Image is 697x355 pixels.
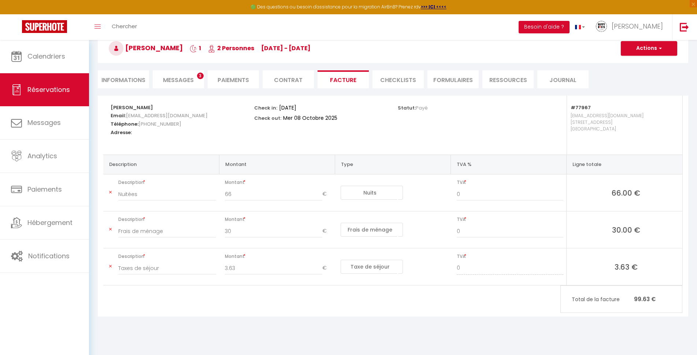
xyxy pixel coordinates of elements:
[427,70,479,88] li: FORMULAIRES
[111,104,153,111] strong: [PERSON_NAME]
[322,188,332,201] span: €
[111,112,126,119] strong: Email:
[571,104,591,111] strong: #77967
[261,44,311,52] span: [DATE] - [DATE]
[197,73,204,79] span: 3
[118,177,216,188] span: Description
[126,110,208,121] span: [EMAIL_ADDRESS][DOMAIN_NAME]
[451,155,567,174] th: TVA %
[537,70,589,88] li: Journal
[572,262,679,272] span: 3.63 €
[111,129,132,136] strong: Adresse:
[208,44,254,52] span: 2 Personnes
[572,225,679,235] span: 30.00 €
[572,188,679,198] span: 66.00 €
[138,119,181,129] span: [PHONE_NUMBER]
[416,104,428,111] span: Payé
[612,22,663,31] span: [PERSON_NAME]
[225,214,332,225] span: Montant
[457,177,564,188] span: TVA
[561,291,682,307] p: 99.63 €
[208,70,259,88] li: Paiements
[190,44,201,52] span: 1
[111,121,138,127] strong: Téléphone:
[519,21,570,33] button: Besoin d'aide ?
[163,76,194,84] span: Messages
[590,14,672,40] a: ... [PERSON_NAME]
[27,118,61,127] span: Messages
[457,214,564,225] span: TVA
[322,262,332,275] span: €
[263,70,314,88] li: Contrat
[322,225,332,238] span: €
[680,22,689,32] img: logout
[27,52,65,61] span: Calendriers
[225,251,332,262] span: Montant
[109,43,183,52] span: [PERSON_NAME]
[254,113,281,122] p: Check out:
[318,70,369,88] li: Facture
[219,155,335,174] th: Montant
[254,103,277,111] p: Check in:
[567,155,682,174] th: Ligne totale
[398,103,428,111] p: Statut:
[225,177,332,188] span: Montant
[572,295,634,303] span: Total de la facture
[482,70,534,88] li: Ressources
[106,14,142,40] a: Chercher
[22,20,67,33] img: Super Booking
[27,85,70,94] span: Réservations
[27,185,62,194] span: Paiements
[27,151,57,160] span: Analytics
[27,218,73,227] span: Hébergement
[28,251,70,260] span: Notifications
[421,4,446,10] a: >>> ICI <<<<
[571,111,675,147] p: [EMAIL_ADDRESS][DOMAIN_NAME] [STREET_ADDRESS] [GEOGRAPHIC_DATA]
[103,155,219,174] th: Description
[335,155,451,174] th: Type
[596,21,607,32] img: ...
[457,251,564,262] span: TVA
[118,251,216,262] span: Description
[621,41,677,56] button: Actions
[98,70,149,88] li: Informations
[112,22,137,30] span: Chercher
[118,214,216,225] span: Description
[372,70,424,88] li: CHECKLISTS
